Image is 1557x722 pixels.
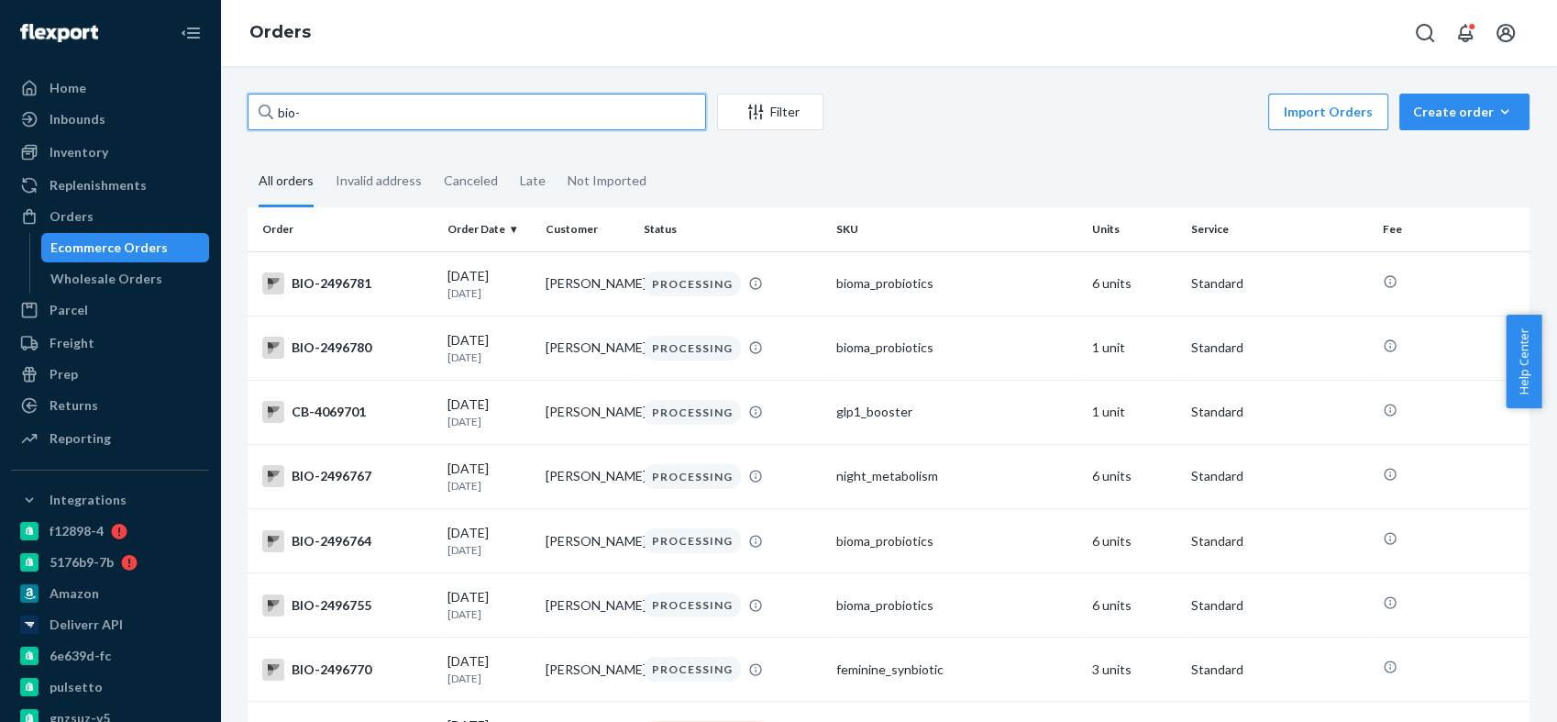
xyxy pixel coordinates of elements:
div: glp1_booster [836,403,1078,421]
p: [DATE] [447,350,531,365]
a: Inbounds [11,105,209,134]
td: 1 unit [1085,380,1183,444]
div: Home [50,79,86,97]
div: Not Imported [568,157,646,205]
td: 6 units [1085,509,1183,573]
a: pulsetto [11,672,209,702]
div: Replenishments [50,176,147,194]
button: Filter [717,94,823,130]
span: Support [37,13,103,29]
div: [DATE] [447,395,531,429]
div: PROCESSING [644,464,741,489]
input: Search orders [248,94,706,130]
div: [DATE] [447,331,531,365]
a: Freight [11,328,209,358]
th: Order Date [440,207,538,251]
a: Amazon [11,579,209,608]
button: Close Navigation [172,15,209,51]
div: Ecommerce Orders [50,239,168,257]
td: [PERSON_NAME] [538,573,636,638]
p: Standard [1191,467,1369,485]
a: Orders [11,202,209,231]
div: [DATE] [447,588,531,622]
div: [DATE] [447,524,531,558]
div: Returns [50,396,98,415]
div: Parcel [50,301,88,319]
button: Import Orders [1268,94,1388,130]
div: Inbounds [50,110,105,128]
div: Integrations [50,491,127,509]
div: [DATE] [447,652,531,686]
a: Home [11,73,209,103]
td: 1 unit [1085,316,1183,380]
button: Open account menu [1487,15,1524,51]
div: Create order [1413,103,1516,121]
p: [DATE] [447,542,531,558]
img: Flexport logo [20,24,98,42]
th: Fee [1375,207,1529,251]
td: [PERSON_NAME] [538,638,636,702]
div: Prep [50,365,78,383]
p: Standard [1191,596,1369,615]
div: 6e639d-fc [50,647,111,665]
div: Customer [546,221,629,237]
div: Orders [50,207,94,226]
p: Standard [1191,403,1369,421]
a: Ecommerce Orders [41,233,210,262]
div: BIO-2496780 [262,337,433,359]
th: Service [1184,207,1376,251]
div: Filter [718,103,823,121]
th: Units [1085,207,1183,251]
th: Order [248,207,440,251]
div: BIO-2496770 [262,659,433,681]
div: bioma_probiotics [836,339,1078,357]
button: Help Center [1506,315,1541,408]
p: [DATE] [447,478,531,494]
td: 6 units [1085,444,1183,508]
a: f12898-4 [11,517,209,546]
div: Freight [50,334,94,352]
div: Amazon [50,584,99,603]
div: PROCESSING [644,272,741,296]
div: bioma_probiotics [836,596,1078,615]
td: 6 units [1085,573,1183,638]
div: CB-4069701 [262,401,433,423]
div: PROCESSING [644,657,741,682]
div: Inventory [50,143,108,161]
th: SKU [829,207,1086,251]
a: 6e639d-fc [11,641,209,671]
a: Returns [11,391,209,420]
td: [PERSON_NAME] [538,251,636,316]
div: night_metabolism [836,467,1078,485]
div: PROCESSING [644,593,741,617]
div: PROCESSING [644,336,741,361]
div: Wholesale Orders [50,270,162,288]
p: [DATE] [447,671,531,686]
p: Standard [1191,339,1369,357]
div: Reporting [50,429,111,448]
td: [PERSON_NAME] [538,509,636,573]
div: feminine_synbiotic [836,661,1078,679]
div: [DATE] [447,267,531,301]
div: Canceled [444,157,498,205]
div: BIO-2496781 [262,272,433,294]
div: [DATE] [447,460,531,494]
a: Replenishments [11,171,209,200]
a: Reporting [11,424,209,453]
div: BIO-2496764 [262,530,433,552]
div: bioma_probiotics [836,274,1078,293]
td: [PERSON_NAME] [538,444,636,508]
a: Wholesale Orders [41,264,210,294]
ol: breadcrumbs [235,6,326,60]
p: [DATE] [447,285,531,301]
p: Standard [1191,661,1369,679]
p: Standard [1191,274,1369,293]
a: Prep [11,360,209,389]
button: Create order [1399,94,1529,130]
div: 5176b9-7b [50,553,114,572]
a: Parcel [11,295,209,325]
td: 6 units [1085,251,1183,316]
a: Deliverr API [11,610,209,639]
a: Inventory [11,138,209,167]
